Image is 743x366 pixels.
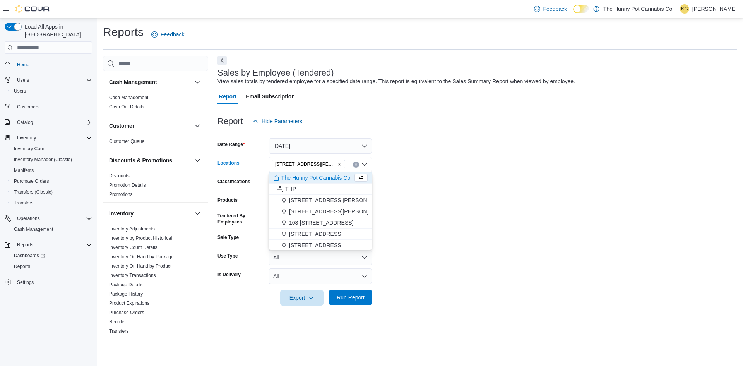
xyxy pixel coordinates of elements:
[148,27,187,42] a: Feedback
[8,261,95,272] button: Reports
[109,245,158,250] a: Inventory Count Details
[217,253,238,259] label: Use Type
[109,282,143,288] span: Package Details
[109,173,130,179] span: Discounts
[217,160,240,166] label: Locations
[109,263,171,269] span: Inventory On Hand by Product
[11,86,29,96] a: Users
[109,156,172,164] h3: Discounts & Promotions
[14,102,92,112] span: Customers
[217,197,238,203] label: Products
[15,5,50,13] img: Cova
[14,167,34,174] span: Manifests
[14,60,33,69] a: Home
[14,118,92,127] span: Catalog
[361,162,368,168] button: Close list of options
[14,133,39,143] button: Inventory
[281,174,350,182] span: The Hunny Pot Cannabis Co
[109,273,156,278] a: Inventory Transactions
[109,226,155,232] a: Inventory Adjustments
[109,191,133,198] span: Promotions
[217,271,241,278] label: Is Delivery
[109,173,130,179] a: Discounts
[289,230,342,238] span: [STREET_ADDRESS]
[11,198,92,208] span: Transfers
[109,139,144,144] a: Customer Queue
[14,102,43,112] a: Customers
[103,137,208,149] div: Customer
[217,179,250,185] label: Classifications
[285,290,319,306] span: Export
[217,213,265,225] label: Tendered By Employees
[109,254,174,259] a: Inventory On Hand by Package
[17,135,36,141] span: Inventory
[17,77,29,83] span: Users
[11,166,37,175] a: Manifests
[269,184,372,195] button: THP
[11,187,92,197] span: Transfers (Classic)
[269,240,372,251] button: [STREET_ADDRESS]
[217,141,245,148] label: Date Range
[11,251,92,260] span: Dashboards
[11,198,36,208] a: Transfers
[543,5,567,13] span: Feedback
[269,217,372,229] button: 103-[STREET_ADDRESS]
[109,78,191,86] button: Cash Management
[103,24,144,40] h1: Reports
[109,282,143,287] a: Package Details
[2,213,95,224] button: Operations
[109,272,156,278] span: Inventory Transactions
[8,176,95,187] button: Purchase Orders
[14,226,53,232] span: Cash Management
[8,187,95,198] button: Transfers (Classic)
[109,235,172,241] a: Inventory by Product Historical
[269,172,372,184] button: The Hunny Pot Cannabis Co
[14,156,72,163] span: Inventory Manager (Classic)
[14,263,30,270] span: Reports
[289,241,342,249] span: [STREET_ADDRESS]
[11,225,92,234] span: Cash Management
[675,4,677,14] p: |
[14,133,92,143] span: Inventory
[681,4,688,14] span: KG
[161,31,184,38] span: Feedback
[8,250,95,261] a: Dashboards
[219,89,236,104] span: Report
[573,13,574,14] span: Dark Mode
[109,95,148,101] span: Cash Management
[531,1,570,17] a: Feedback
[109,104,144,110] a: Cash Out Details
[2,239,95,250] button: Reports
[193,121,202,131] button: Customer
[11,177,52,186] a: Purchase Orders
[573,5,589,13] input: Dark Mode
[269,206,372,217] button: [STREET_ADDRESS][PERSON_NAME]
[11,251,48,260] a: Dashboards
[2,132,95,143] button: Inventory
[217,234,239,241] label: Sale Type
[289,208,387,215] span: [STREET_ADDRESS][PERSON_NAME]
[193,156,202,165] button: Discounts & Promotions
[14,76,92,85] span: Users
[14,88,26,94] span: Users
[217,77,575,86] div: View sales totals by tendered employee for a specified date range. This report is equivalent to t...
[2,58,95,70] button: Home
[109,192,133,197] a: Promotions
[11,166,92,175] span: Manifests
[14,214,92,223] span: Operations
[5,55,92,308] nav: Complex example
[329,290,372,305] button: Run Report
[353,162,359,168] button: Clear input
[14,76,32,85] button: Users
[103,224,208,339] div: Inventory
[285,185,296,193] span: THP
[11,187,56,197] a: Transfers (Classic)
[280,290,324,306] button: Export
[17,104,39,110] span: Customers
[14,240,36,249] button: Reports
[269,195,372,206] button: [STREET_ADDRESS][PERSON_NAME]
[692,4,737,14] p: [PERSON_NAME]
[262,117,302,125] span: Hide Parameters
